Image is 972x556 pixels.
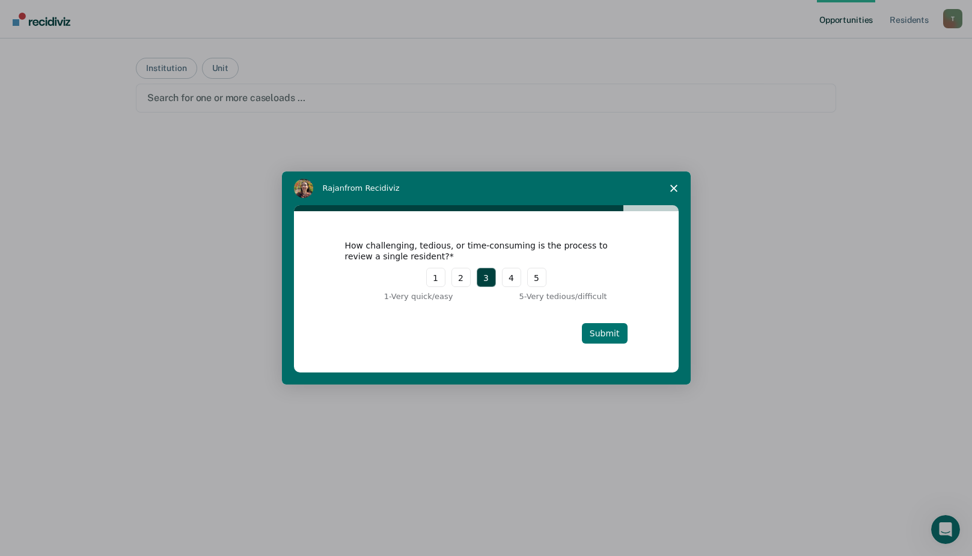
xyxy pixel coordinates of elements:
[519,291,628,303] div: 5 - Very tedious/difficult
[582,323,628,344] button: Submit
[345,240,610,262] div: How challenging, tedious, or time-consuming is the process to review a single resident?
[323,184,345,193] span: Rajan
[502,268,521,287] button: 4
[451,268,471,287] button: 2
[657,171,691,205] span: Close survey
[345,291,453,303] div: 1 - Very quick/easy
[527,268,546,287] button: 5
[477,268,496,287] button: 3
[426,268,445,287] button: 1
[294,179,313,198] img: Profile image for Rajan
[344,184,400,193] span: from Recidiviz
